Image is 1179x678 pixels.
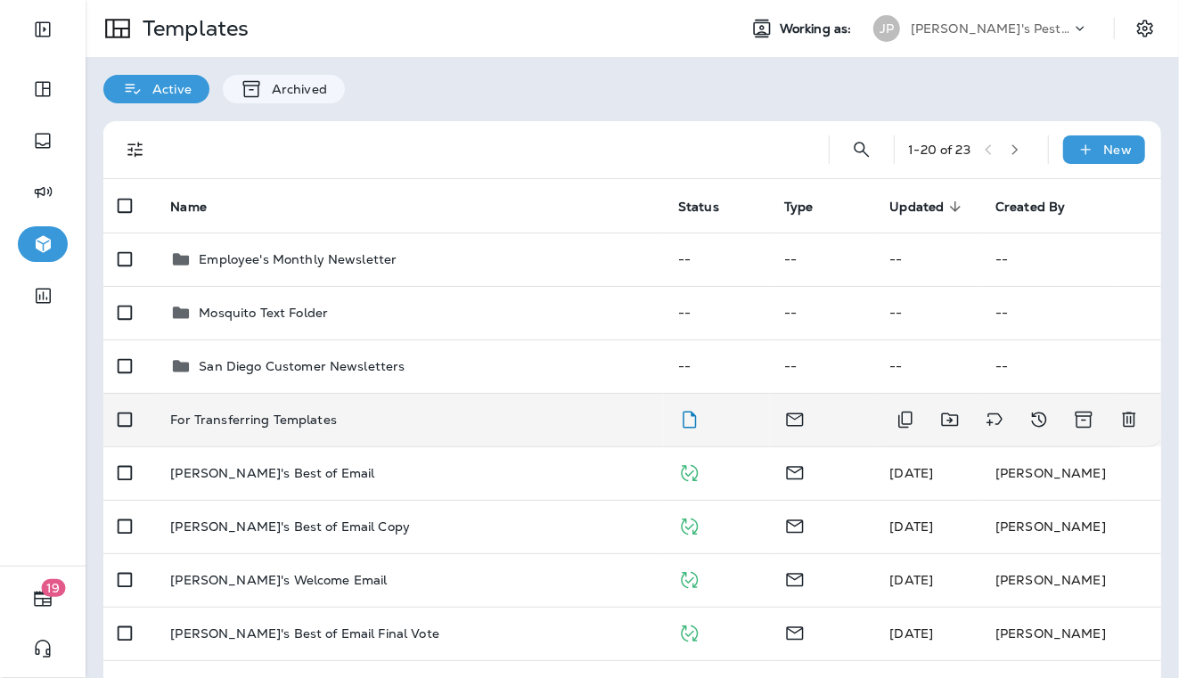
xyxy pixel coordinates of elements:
div: 1 - 20 of 23 [909,143,970,157]
span: Name [170,200,207,215]
span: Shannon Davis [889,625,933,641]
p: [PERSON_NAME]'s Best of Email Copy [170,519,410,534]
span: Name [170,199,230,215]
span: Working as: [780,21,856,37]
td: -- [770,233,876,286]
p: Active [143,82,192,96]
td: [PERSON_NAME] [981,553,1161,607]
span: Type [784,200,814,215]
p: San Diego Customer Newsletters [199,359,405,373]
span: Status [678,200,719,215]
span: Email [784,624,806,640]
button: Filters [118,132,153,167]
span: J-P Scoville [889,572,933,588]
button: 19 [18,581,68,617]
span: Updated [889,199,967,215]
span: Email [784,570,806,586]
p: For Transferring Templates [170,413,337,427]
td: -- [875,339,981,393]
td: -- [770,286,876,339]
td: [PERSON_NAME] [981,500,1161,553]
td: -- [981,233,1161,286]
span: Created By [995,199,1088,215]
div: JP [873,15,900,42]
span: Created By [995,200,1065,215]
span: Shannon Davis [889,465,933,481]
button: View Changelog [1021,402,1057,437]
button: Expand Sidebar [18,12,68,47]
span: Email [784,517,806,533]
td: -- [981,286,1161,339]
button: Duplicate [888,402,923,437]
p: [PERSON_NAME]'s Welcome Email [170,573,387,587]
td: -- [981,339,1161,393]
span: Draft [678,410,700,426]
span: Email [784,463,806,479]
button: Archive [1066,402,1102,437]
p: [PERSON_NAME]'s Pest Control - [GEOGRAPHIC_DATA] [911,21,1071,36]
p: New [1104,143,1132,157]
button: Move to folder [932,402,968,437]
td: -- [664,286,770,339]
p: [PERSON_NAME]'s Best of Email [170,466,374,480]
span: Shannon Davis [889,519,933,535]
span: Status [678,199,742,215]
p: [PERSON_NAME]'s Best of Email Final Vote [170,626,439,641]
td: -- [770,339,876,393]
p: Templates [135,15,249,42]
button: Add tags [977,402,1012,437]
span: Published [678,517,700,533]
button: Search Templates [844,132,880,167]
span: Published [678,624,700,640]
td: -- [875,233,981,286]
td: [PERSON_NAME] [981,607,1161,660]
span: Email [784,410,806,426]
td: [PERSON_NAME] [981,446,1161,500]
button: Settings [1129,12,1161,45]
td: -- [664,339,770,393]
button: Delete [1111,402,1147,437]
td: -- [875,286,981,339]
p: Employee's Monthly Newsletter [199,252,397,266]
td: -- [664,233,770,286]
span: 19 [42,579,66,597]
span: Published [678,463,700,479]
span: Published [678,570,700,586]
p: Mosquito Text Folder [199,306,328,320]
p: Archived [263,82,327,96]
span: Type [784,199,837,215]
span: Updated [889,200,944,215]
